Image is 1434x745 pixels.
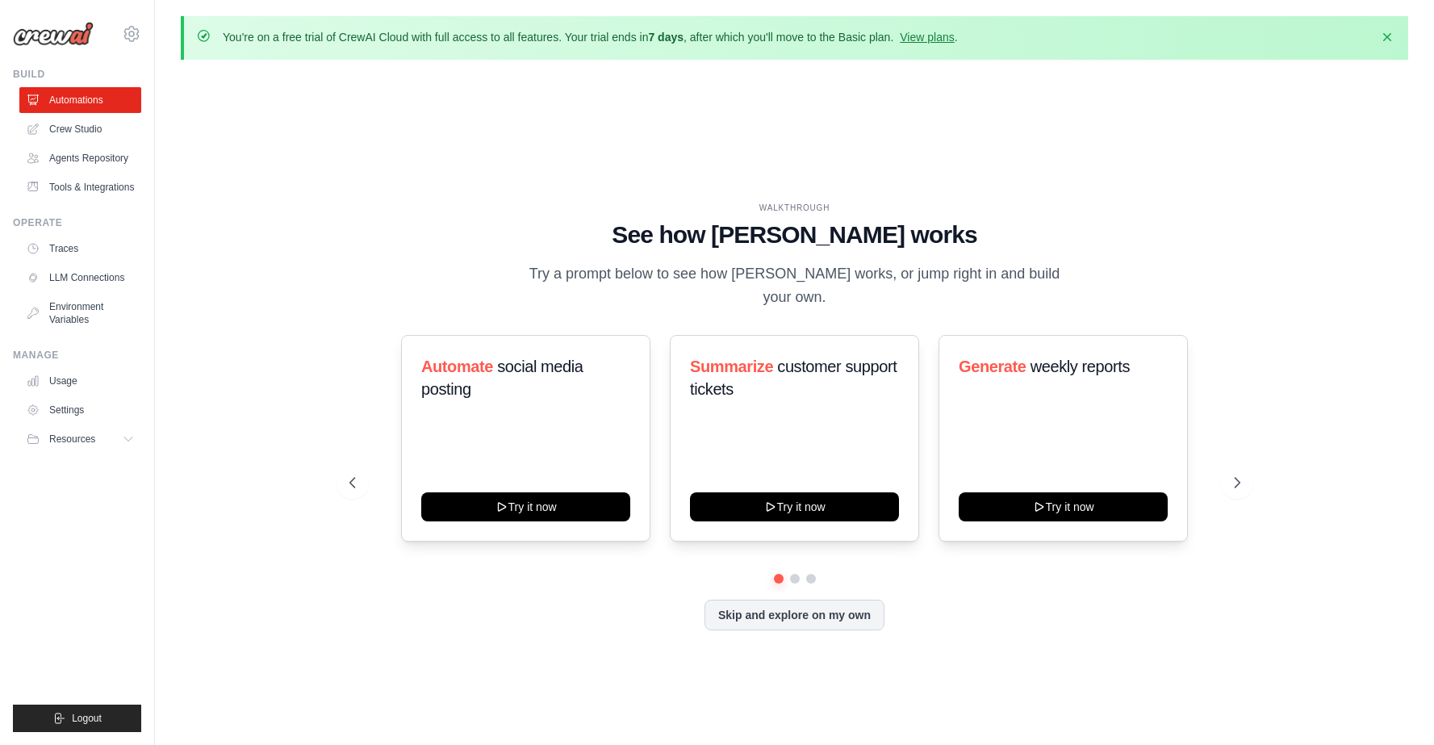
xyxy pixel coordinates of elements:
[13,68,141,81] div: Build
[19,265,141,291] a: LLM Connections
[19,87,141,113] a: Automations
[421,358,583,398] span: social media posting
[690,358,773,375] span: Summarize
[19,397,141,423] a: Settings
[13,22,94,46] img: Logo
[349,202,1240,214] div: WALKTHROUGH
[223,29,958,45] p: You're on a free trial of CrewAI Cloud with full access to all features. Your trial ends in , aft...
[648,31,684,44] strong: 7 days
[349,220,1240,249] h1: See how [PERSON_NAME] works
[19,294,141,333] a: Environment Variables
[72,712,102,725] span: Logout
[49,433,95,446] span: Resources
[690,492,899,521] button: Try it now
[524,262,1066,310] p: Try a prompt below to see how [PERSON_NAME] works, or jump right in and build your own.
[900,31,954,44] a: View plans
[421,492,630,521] button: Try it now
[690,358,897,398] span: customer support tickets
[421,358,493,375] span: Automate
[1031,358,1130,375] span: weekly reports
[19,426,141,452] button: Resources
[19,145,141,171] a: Agents Repository
[959,492,1168,521] button: Try it now
[19,236,141,262] a: Traces
[704,600,884,630] button: Skip and explore on my own
[13,216,141,229] div: Operate
[19,368,141,394] a: Usage
[19,116,141,142] a: Crew Studio
[13,349,141,362] div: Manage
[959,358,1026,375] span: Generate
[13,705,141,732] button: Logout
[19,174,141,200] a: Tools & Integrations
